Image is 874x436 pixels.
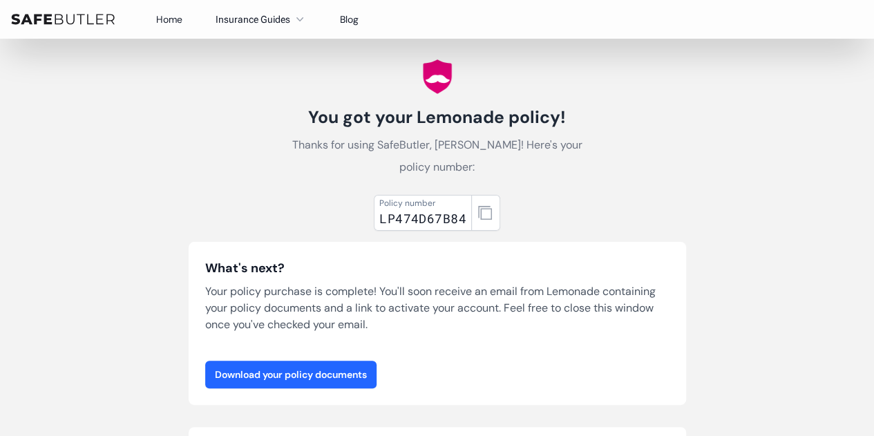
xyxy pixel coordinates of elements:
[216,11,307,28] button: Insurance Guides
[340,13,359,26] a: Blog
[205,283,669,333] p: Your policy purchase is complete! You'll soon receive an email from Lemonade containing your poli...
[205,258,669,278] h3: What's next?
[283,106,592,129] h1: You got your Lemonade policy!
[11,14,115,25] img: SafeButler Text Logo
[379,209,466,228] div: LP474D67B84
[156,13,182,26] a: Home
[205,361,377,388] a: Download your policy documents
[283,134,592,178] p: Thanks for using SafeButler, [PERSON_NAME]! Here's your policy number:
[379,198,466,209] div: Policy number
